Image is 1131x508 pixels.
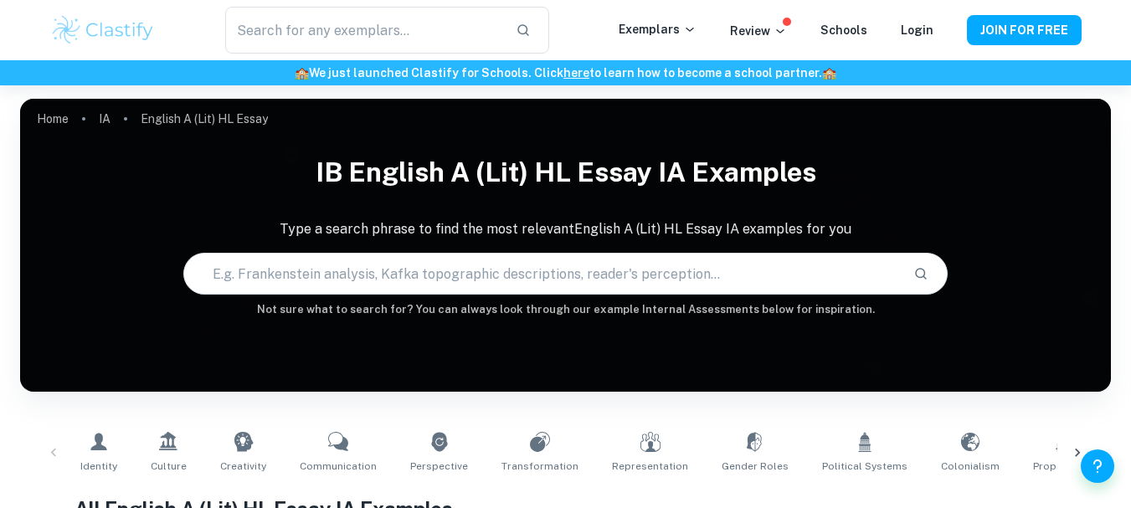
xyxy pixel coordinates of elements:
[730,22,787,40] p: Review
[941,459,1000,474] span: Colonialism
[967,15,1082,45] button: JOIN FOR FREE
[501,459,578,474] span: Transformation
[907,259,935,288] button: Search
[151,459,187,474] span: Culture
[612,459,688,474] span: Representation
[80,459,117,474] span: Identity
[20,301,1111,318] h6: Not sure what to search for? You can always look through our example Internal Assessments below f...
[901,23,933,37] a: Login
[20,146,1111,199] h1: IB English A (Lit) HL Essay IA examples
[37,107,69,131] a: Home
[1033,459,1093,474] span: Propaganda
[619,20,697,38] p: Exemplars
[300,459,377,474] span: Communication
[722,459,789,474] span: Gender Roles
[295,66,309,80] span: 🏫
[822,66,836,80] span: 🏫
[141,110,268,128] p: English A (Lit) HL Essay
[822,459,907,474] span: Political Systems
[20,219,1111,239] p: Type a search phrase to find the most relevant English A (Lit) HL Essay IA examples for you
[99,107,111,131] a: IA
[820,23,867,37] a: Schools
[50,13,157,47] img: Clastify logo
[184,250,899,297] input: E.g. Frankenstein analysis, Kafka topographic descriptions, reader's perception...
[3,64,1128,82] h6: We just launched Clastify for Schools. Click to learn how to become a school partner.
[225,7,501,54] input: Search for any exemplars...
[410,459,468,474] span: Perspective
[563,66,589,80] a: here
[220,459,266,474] span: Creativity
[1081,449,1114,483] button: Help and Feedback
